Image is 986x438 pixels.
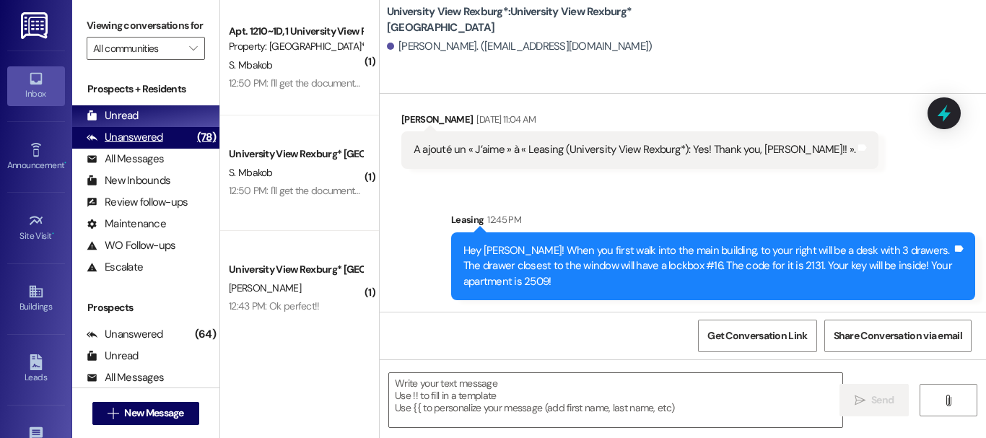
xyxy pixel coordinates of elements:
div: Unread [87,108,139,123]
span: S. Mbakob [229,166,273,179]
div: [PERSON_NAME]. ([EMAIL_ADDRESS][DOMAIN_NAME]) [387,39,653,54]
button: Send [839,384,909,416]
div: 12:43 PM: Ok perfect!! [229,299,320,312]
i:  [855,395,865,406]
div: Hey [PERSON_NAME]! When you first walk into the main building, to your right will be a desk with ... [463,243,952,289]
span: • [64,158,66,168]
div: Leasing [451,212,975,232]
i:  [189,43,197,54]
div: Unread [87,349,139,364]
div: 12:50 PM: I'll get the document signed [229,184,385,197]
span: • [52,229,54,239]
button: Get Conversation Link [698,320,816,352]
div: [DATE] 11:04 AM [473,112,536,127]
div: (64) [191,323,219,346]
div: New Inbounds [87,173,170,188]
span: Share Conversation via email [834,328,962,343]
div: Maintenance [87,216,166,232]
img: ResiDesk Logo [21,12,51,39]
a: Buildings [7,279,65,318]
div: University View Rexburg* [GEOGRAPHIC_DATA] [229,146,362,162]
div: 12:45 PM [484,212,521,227]
div: Unanswered [87,327,163,342]
span: New Message [124,406,183,421]
i:  [108,408,118,419]
span: [PERSON_NAME] [229,281,301,294]
div: Prospects [72,300,219,315]
div: 12:50 PM: I'll get the document signed [229,76,385,89]
button: New Message [92,402,199,425]
div: Prospects + Residents [72,82,219,97]
span: Send [871,393,894,408]
input: All communities [93,37,182,60]
span: Get Conversation Link [707,328,807,343]
a: Leads [7,350,65,389]
div: Escalate [87,260,143,275]
a: Inbox [7,66,65,105]
div: Unanswered [87,130,163,145]
div: Review follow-ups [87,195,188,210]
div: All Messages [87,152,164,167]
div: [PERSON_NAME] [401,112,878,132]
i:  [943,395,954,406]
button: Share Conversation via email [824,320,972,352]
div: A ajouté un « J’aime » à « Leasing (University View Rexburg*): Yes! Thank you, [PERSON_NAME]!! ». [414,142,855,157]
span: S. Mbakob [229,58,273,71]
a: Site Visit • [7,209,65,248]
div: WO Follow-ups [87,238,175,253]
div: All Messages [87,370,164,385]
div: (78) [193,126,219,149]
div: Apt. 1210~1D, 1 University View Rexburg [229,24,362,39]
b: University View Rexburg*: University View Rexburg* [GEOGRAPHIC_DATA] [387,4,676,35]
label: Viewing conversations for [87,14,205,37]
div: University View Rexburg* [GEOGRAPHIC_DATA] [229,262,362,277]
div: Property: [GEOGRAPHIC_DATA]* [229,39,362,54]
